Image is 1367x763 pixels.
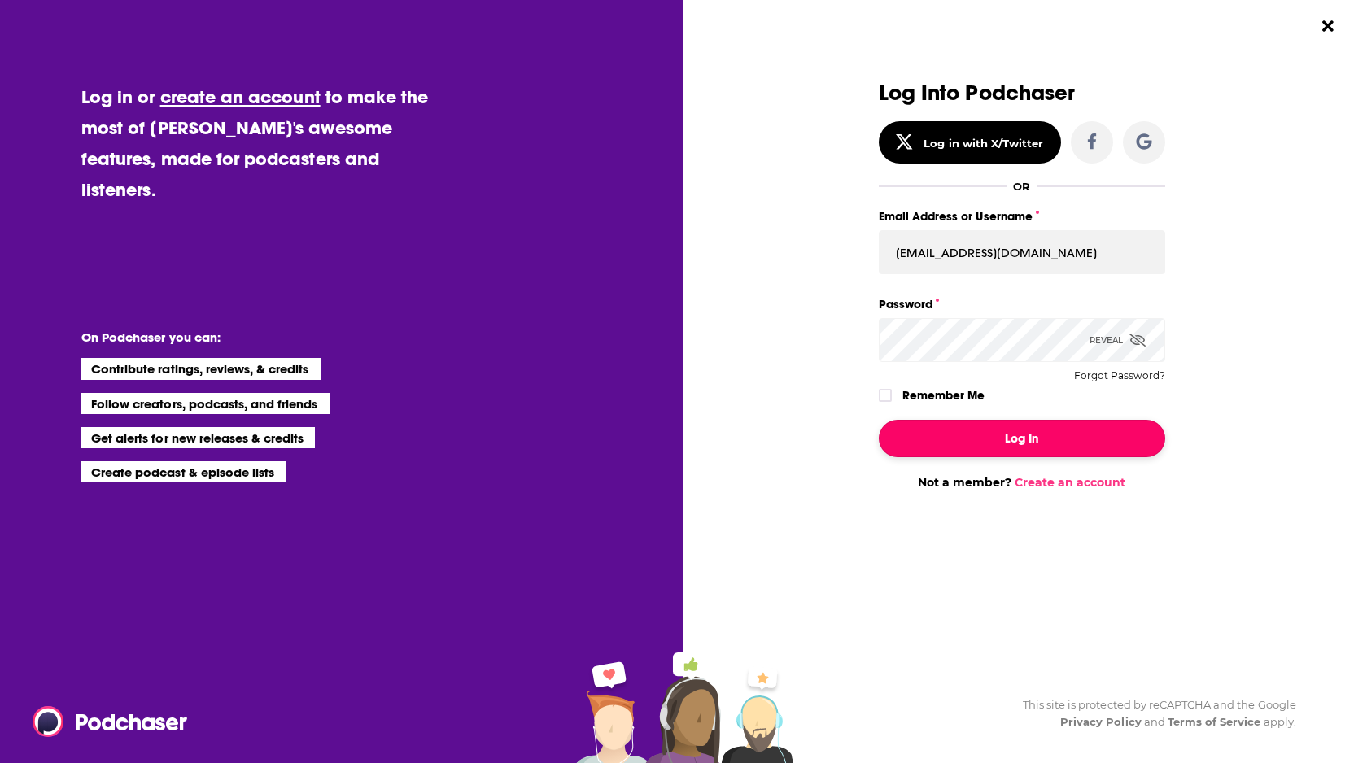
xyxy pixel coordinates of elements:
button: Log In [879,420,1165,457]
h3: Log Into Podchaser [879,81,1165,105]
li: On Podchaser you can: [81,329,407,345]
li: Contribute ratings, reviews, & credits [81,358,321,379]
div: This site is protected by reCAPTCHA and the Google and apply. [1010,696,1296,730]
a: Terms of Service [1168,715,1261,728]
a: create an account [160,85,321,108]
a: Privacy Policy [1060,715,1142,728]
li: Get alerts for new releases & credits [81,427,315,448]
img: Podchaser - Follow, Share and Rate Podcasts [33,706,189,737]
div: OR [1013,180,1030,193]
a: Podchaser - Follow, Share and Rate Podcasts [33,706,176,737]
input: Email Address or Username [879,230,1165,274]
label: Remember Me [902,385,985,406]
label: Password [879,294,1165,315]
button: Log in with X/Twitter [879,121,1061,163]
div: Reveal [1090,318,1146,362]
div: Log in with X/Twitter [924,137,1043,150]
div: Not a member? [879,475,1165,490]
li: Create podcast & episode lists [81,461,286,482]
button: Close Button [1312,11,1343,41]
label: Email Address or Username [879,206,1165,227]
button: Forgot Password? [1074,370,1165,381]
li: Follow creators, podcasts, and friends [81,393,330,414]
a: Create an account [1015,475,1125,490]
